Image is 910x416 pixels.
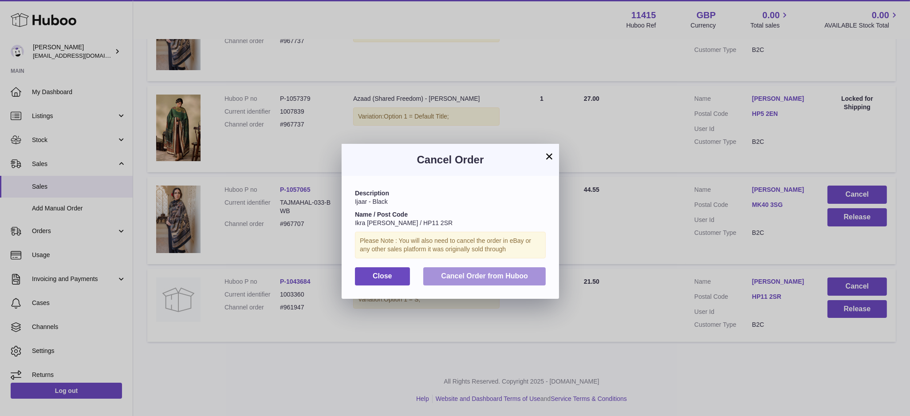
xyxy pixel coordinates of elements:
[355,190,389,197] strong: Description
[355,267,410,285] button: Close
[355,219,453,226] span: Ikra [PERSON_NAME] / HP11 2SR
[544,151,555,162] button: ×
[373,272,392,280] span: Close
[355,198,388,205] span: Ijaar - Black
[355,153,546,167] h3: Cancel Order
[441,272,528,280] span: Cancel Order from Huboo
[355,232,546,258] div: Please Note : You will also need to cancel the order in eBay or any other sales platform it was o...
[423,267,546,285] button: Cancel Order from Huboo
[355,211,408,218] strong: Name / Post Code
